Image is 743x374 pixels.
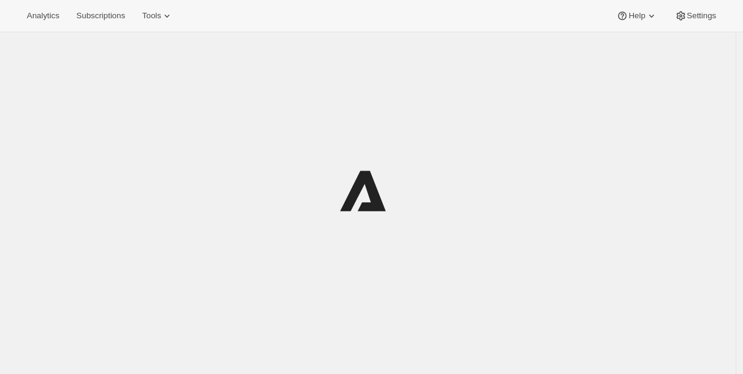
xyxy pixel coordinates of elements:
span: Help [628,11,645,21]
span: Settings [687,11,716,21]
button: Help [609,7,664,24]
button: Analytics [20,7,66,24]
span: Tools [142,11,161,21]
span: Subscriptions [76,11,125,21]
span: Analytics [27,11,59,21]
button: Subscriptions [69,7,132,24]
button: Tools [135,7,180,24]
button: Settings [667,7,723,24]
